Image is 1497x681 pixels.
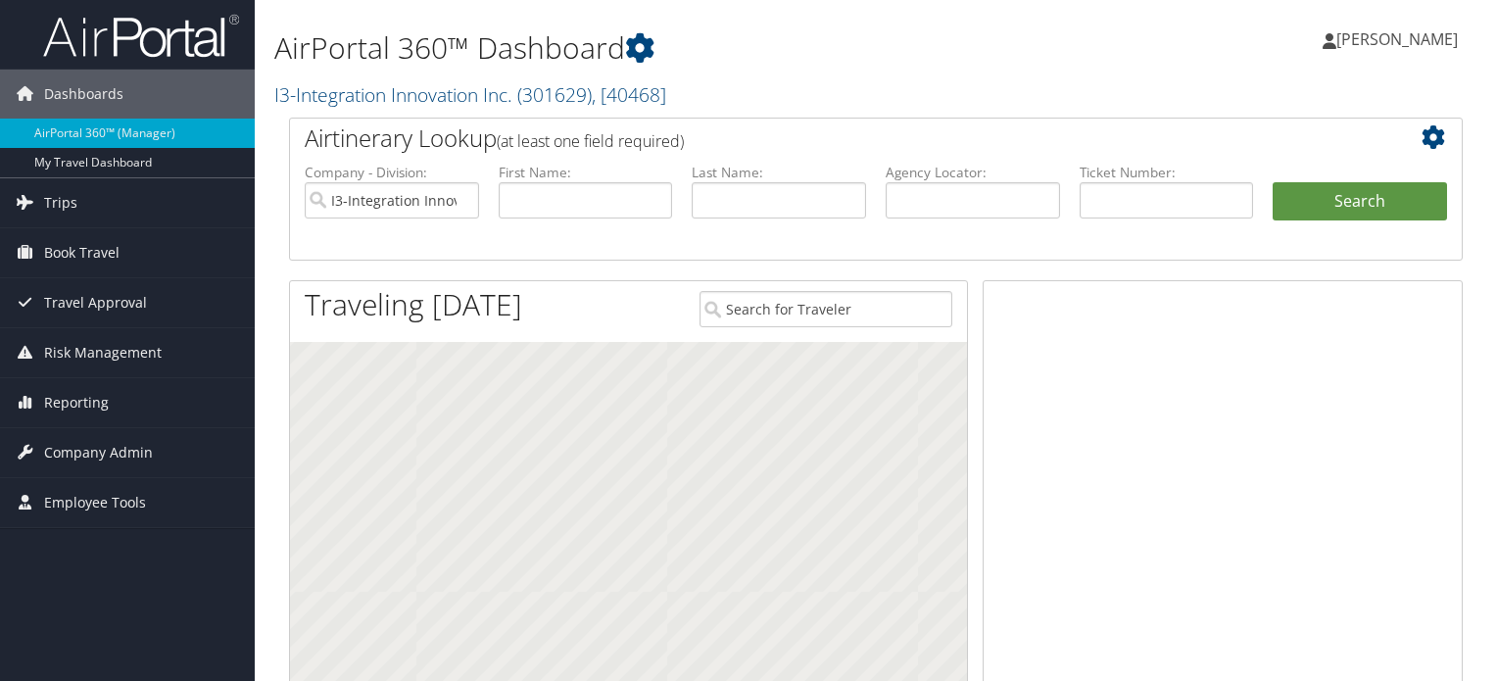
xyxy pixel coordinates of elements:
span: Dashboards [44,70,123,119]
a: [PERSON_NAME] [1323,10,1477,69]
span: Reporting [44,378,109,427]
button: Search [1273,182,1447,221]
span: Company Admin [44,428,153,477]
span: Trips [44,178,77,227]
input: Search for Traveler [700,291,952,327]
span: Employee Tools [44,478,146,527]
h1: AirPortal 360™ Dashboard [274,27,1077,69]
label: Ticket Number: [1080,163,1254,182]
span: [PERSON_NAME] [1336,28,1458,50]
label: Last Name: [692,163,866,182]
h2: Airtinerary Lookup [305,122,1349,155]
h1: Traveling [DATE] [305,284,522,325]
span: ( 301629 ) [517,81,592,108]
span: , [ 40468 ] [592,81,666,108]
label: First Name: [499,163,673,182]
span: (at least one field required) [497,130,684,152]
img: airportal-logo.png [43,13,239,59]
label: Company - Division: [305,163,479,182]
a: I3-Integration Innovation Inc. [274,81,666,108]
label: Agency Locator: [886,163,1060,182]
span: Risk Management [44,328,162,377]
span: Travel Approval [44,278,147,327]
span: Book Travel [44,228,120,277]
